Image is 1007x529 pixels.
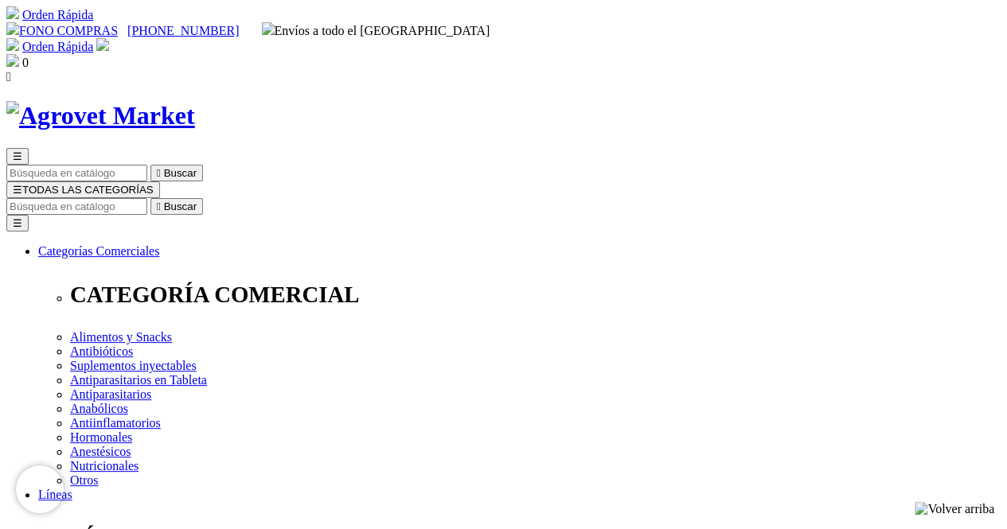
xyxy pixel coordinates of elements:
[157,200,161,212] i: 
[6,24,118,37] a: FONO COMPRAS
[70,373,207,387] a: Antiparasitarios en Tableta
[70,473,99,487] a: Otros
[150,198,203,215] button:  Buscar
[6,181,160,198] button: ☰TODAS LAS CATEGORÍAS
[6,70,11,84] i: 
[262,22,275,35] img: delivery-truck.svg
[22,8,93,21] a: Orden Rápida
[22,40,93,53] a: Orden Rápida
[70,330,172,344] a: Alimentos y Snacks
[6,198,147,215] input: Buscar
[96,40,109,53] a: Acceda a su cuenta de cliente
[6,101,195,130] img: Agrovet Market
[70,282,1001,308] p: CATEGORÍA COMERCIAL
[13,184,22,196] span: ☰
[6,6,19,19] img: shopping-cart.svg
[70,430,132,444] a: Hormonales
[16,465,64,513] iframe: Brevo live chat
[915,502,994,516] img: Volver arriba
[150,165,203,181] button:  Buscar
[157,167,161,179] i: 
[262,24,490,37] span: Envíos a todo el [GEOGRAPHIC_DATA]
[38,244,159,258] a: Categorías Comerciales
[70,387,151,401] a: Antiparasitarios
[6,54,19,67] img: shopping-bag.svg
[96,38,109,51] img: user.svg
[13,150,22,162] span: ☰
[6,22,19,35] img: phone.svg
[70,402,128,415] a: Anabólicos
[127,24,239,37] a: [PHONE_NUMBER]
[70,344,133,358] a: Antibióticos
[164,167,197,179] span: Buscar
[70,459,139,473] a: Nutricionales
[70,416,161,430] a: Antiinflamatorios
[70,445,131,458] a: Anestésicos
[164,200,197,212] span: Buscar
[6,165,147,181] input: Buscar
[6,215,29,231] button: ☰
[6,148,29,165] button: ☰
[22,56,29,69] span: 0
[6,38,19,51] img: shopping-cart.svg
[70,359,197,372] a: Suplementos inyectables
